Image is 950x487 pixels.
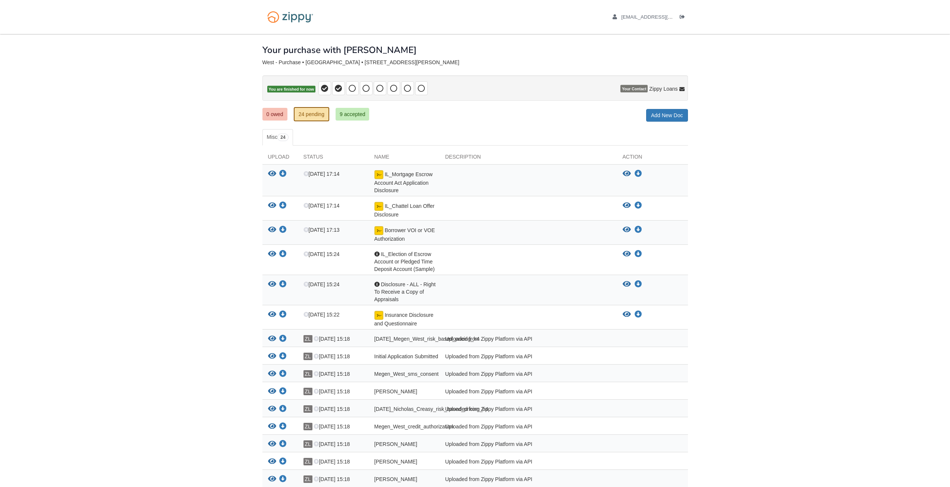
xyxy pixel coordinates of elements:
[303,458,312,465] span: ZL
[262,59,688,66] div: West - Purchase • [GEOGRAPHIC_DATA] • [STREET_ADDRESS][PERSON_NAME]
[279,406,287,412] a: Download 09-21-2025_Nicholas_Creasy_risk_based_pricing_h4
[279,282,287,288] a: Download Disclosure - ALL - Right To Receive a Copy of Appraisals
[279,424,287,430] a: Download Megen_West_credit_authorization
[635,251,642,257] a: Download IL_Election of Escrow Account or Pledged Time Deposit Account (Sample)
[314,406,350,412] span: [DATE] 15:18
[374,311,383,320] img: Document fully signed
[374,171,433,193] span: IL_Mortgage Escrow Account Act Application Disclosure
[279,477,287,483] a: Download Nicholas_Creasy_true_and_correct_consent
[646,109,688,122] a: Add New Doc
[369,153,440,164] div: Name
[279,371,287,377] a: Download Megen_West_sms_consent
[374,202,383,211] img: Document fully signed
[303,440,312,448] span: ZL
[440,335,617,345] div: Uploaded from Zippy Platform via API
[279,227,287,233] a: Download Borrower VOI or VOE Authorization
[262,7,318,26] img: Logo
[279,312,287,318] a: Download Insurance Disclosure and Questionnaire
[635,171,642,177] a: Download IL_Mortgage Escrow Account Act Application Disclosure
[374,459,417,465] span: [PERSON_NAME]
[621,14,707,20] span: nickcreasy80@gmail.com
[374,227,435,242] span: Borrower VOI or VOE Authorization
[298,153,369,164] div: Status
[314,441,350,447] span: [DATE] 15:18
[303,312,340,318] span: [DATE] 15:22
[303,370,312,378] span: ZL
[268,405,276,413] button: View 09-21-2025_Nicholas_Creasy_risk_based_pricing_h4
[374,371,439,377] span: Megen_West_sms_consent
[440,405,617,415] div: Uploaded from Zippy Platform via API
[374,170,383,179] img: Document fully signed
[268,311,276,319] button: View Insurance Disclosure and Questionnaire
[314,459,350,465] span: [DATE] 15:18
[262,153,298,164] div: Upload
[374,226,383,235] img: Document fully signed
[374,203,435,218] span: IL_Chattel Loan Offer Disclosure
[279,354,287,360] a: Download Initial Application Submitted
[294,107,329,121] a: 24 pending
[268,423,276,431] button: View Megen_West_credit_authorization
[635,281,642,287] a: Download Disclosure - ALL - Right To Receive a Copy of Appraisals
[635,227,642,233] a: Download Borrower VOI or VOE Authorization
[277,134,288,141] span: 24
[268,475,276,483] button: View Nicholas_Creasy_true_and_correct_consent
[440,370,617,380] div: Uploaded from Zippy Platform via API
[314,371,350,377] span: [DATE] 15:18
[623,170,631,178] button: View IL_Mortgage Escrow Account Act Application Disclosure
[303,171,340,177] span: [DATE] 17:14
[314,388,350,394] span: [DATE] 15:18
[279,441,287,447] a: Download Nicholas_Creasy_joint_credit
[314,476,350,482] span: [DATE] 15:18
[374,441,417,447] span: [PERSON_NAME]
[649,85,678,93] span: Zippy Loans
[268,226,276,234] button: View Borrower VOI or VOE Authorization
[268,170,276,178] button: View IL_Mortgage Escrow Account Act Application Disclosure
[268,353,276,360] button: View Initial Application Submitted
[623,226,631,234] button: View Borrower VOI or VOE Authorization
[374,476,417,482] span: [PERSON_NAME]
[262,108,287,121] a: 0 owed
[374,388,417,394] span: [PERSON_NAME]
[279,252,287,257] a: Download IL_Election of Escrow Account or Pledged Time Deposit Account (Sample)
[623,202,631,209] button: View IL_Chattel Loan Offer Disclosure
[440,353,617,362] div: Uploaded from Zippy Platform via API
[303,335,312,343] span: ZL
[303,227,340,233] span: [DATE] 17:13
[440,440,617,450] div: Uploaded from Zippy Platform via API
[374,353,438,359] span: Initial Application Submitted
[303,281,340,287] span: [DATE] 15:24
[303,251,340,257] span: [DATE] 15:24
[374,251,435,272] span: IL_Election of Escrow Account or Pledged Time Deposit Account (Sample)
[440,423,617,433] div: Uploaded from Zippy Platform via API
[303,405,312,413] span: ZL
[314,424,350,430] span: [DATE] 15:18
[268,370,276,378] button: View Megen_West_sms_consent
[268,281,276,288] button: View Disclosure - ALL - Right To Receive a Copy of Appraisals
[620,85,648,93] span: Your Contact
[635,203,642,209] a: Download IL_Chattel Loan Offer Disclosure
[262,129,293,146] a: Misc
[268,250,276,258] button: View IL_Election of Escrow Account or Pledged Time Deposit Account (Sample)
[374,312,434,327] span: Insurance Disclosure and Questionnaire
[617,153,688,164] div: Action
[374,424,454,430] span: Megen_West_credit_authorization
[279,389,287,395] a: Download Nicholas_Creasy_esign_consent
[314,336,350,342] span: [DATE] 15:18
[279,171,287,177] a: Download IL_Mortgage Escrow Account Act Application Disclosure
[303,475,312,483] span: ZL
[374,281,436,302] span: Disclosure - ALL - Right To Receive a Copy of Appraisals
[303,423,312,430] span: ZL
[279,336,287,342] a: Download 09-21-2025_Megen_West_risk_based_pricing_h4
[268,335,276,343] button: View 09-21-2025_Megen_West_risk_based_pricing_h4
[680,14,688,22] a: Log out
[303,353,312,360] span: ZL
[336,108,370,121] a: 9 accepted
[623,281,631,288] button: View Disclosure - ALL - Right To Receive a Copy of Appraisals
[635,312,642,318] a: Download Insurance Disclosure and Questionnaire
[613,14,707,22] a: edit profile
[279,203,287,209] a: Download IL_Chattel Loan Offer Disclosure
[303,388,312,395] span: ZL
[303,203,340,209] span: [DATE] 17:14
[374,336,480,342] span: [DATE]_Megen_West_risk_based_pricing_h4
[440,458,617,468] div: Uploaded from Zippy Platform via API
